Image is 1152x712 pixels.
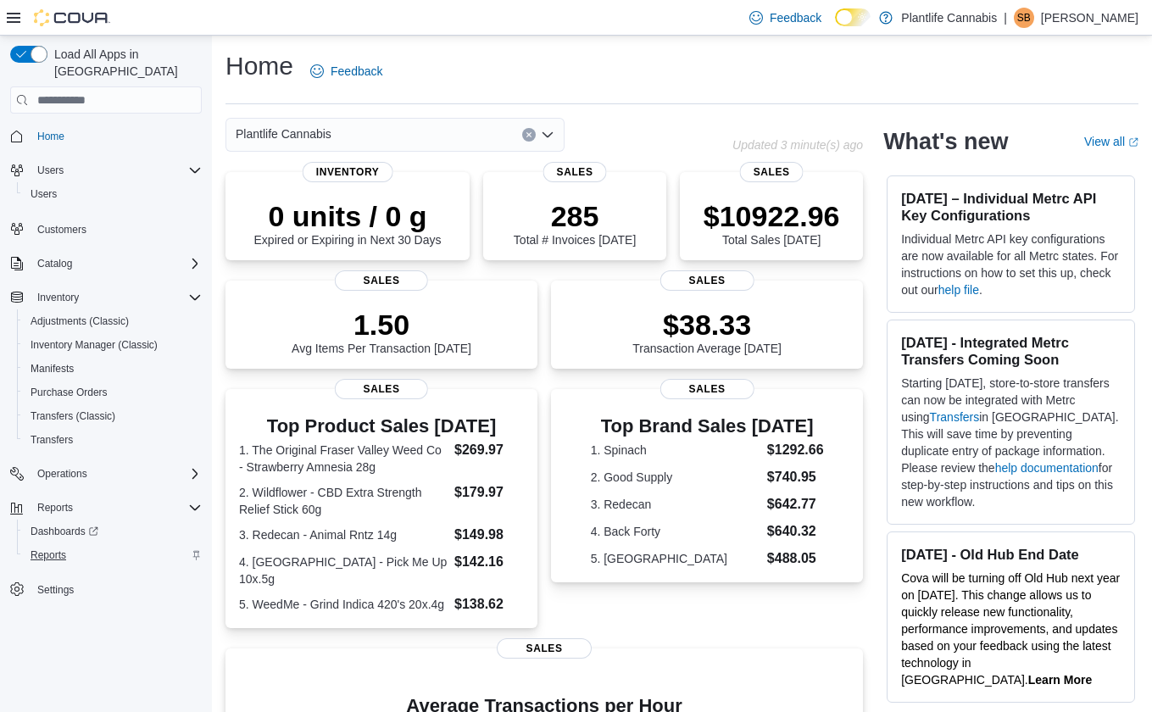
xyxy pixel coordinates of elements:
input: Dark Mode [835,8,871,26]
button: Transfers [17,428,209,452]
button: Purchase Orders [17,381,209,404]
span: Feedback [770,9,821,26]
a: Transfers (Classic) [24,406,122,426]
a: Inventory Manager (Classic) [24,335,164,355]
dd: $740.95 [767,467,824,487]
button: Transfers (Classic) [17,404,209,428]
span: Home [37,130,64,143]
span: Settings [31,579,202,600]
span: Home [31,125,202,147]
a: Home [31,126,71,147]
button: Clear input [522,128,536,142]
button: Home [3,124,209,148]
button: Catalog [31,253,79,274]
dd: $179.97 [454,482,524,503]
span: Settings [37,583,74,597]
a: Transfers [24,430,80,450]
button: Reports [3,496,209,520]
dd: $640.32 [767,521,824,542]
div: Total Sales [DATE] [704,199,840,247]
span: Sales [660,379,754,399]
dd: $642.77 [767,494,824,515]
button: Customers [3,216,209,241]
button: Users [17,182,209,206]
a: Purchase Orders [24,382,114,403]
a: Manifests [24,359,81,379]
a: Users [24,184,64,204]
a: Feedback [743,1,828,35]
span: Catalog [37,257,72,270]
span: SB [1017,8,1031,28]
span: Sales [660,270,754,291]
span: Catalog [31,253,202,274]
button: Users [3,159,209,182]
h3: [DATE] - Integrated Metrc Transfers Coming Soon [901,334,1121,368]
nav: Complex example [10,117,202,646]
p: [PERSON_NAME] [1041,8,1138,28]
button: Inventory [3,286,209,309]
a: Feedback [303,54,389,88]
dt: 5. WeedMe - Grind Indica 420's 20x.4g [239,596,448,613]
h2: What's new [883,128,1008,155]
span: Reports [31,498,202,518]
span: Inventory [37,291,79,304]
a: Dashboards [17,520,209,543]
button: Catalog [3,252,209,275]
dt: 4. Back Forty [591,523,760,540]
a: Customers [31,220,93,240]
a: Learn More [1028,673,1092,687]
span: Sales [335,270,428,291]
h1: Home [225,49,293,83]
span: Users [31,187,57,201]
p: $38.33 [632,308,782,342]
dt: 1. Spinach [591,442,760,459]
img: Cova [34,9,110,26]
span: Purchase Orders [31,386,108,399]
p: | [1004,8,1007,28]
h3: [DATE] - Old Hub End Date [901,546,1121,563]
p: 0 units / 0 g [254,199,442,233]
span: Adjustments (Classic) [24,311,202,331]
span: Inventory Manager (Classic) [24,335,202,355]
dd: $138.62 [454,594,524,615]
dt: 4. [GEOGRAPHIC_DATA] - Pick Me Up 10x.5g [239,553,448,587]
div: Transaction Average [DATE] [632,308,782,355]
button: Settings [3,577,209,602]
a: help file [938,283,979,297]
button: Operations [3,462,209,486]
svg: External link [1128,137,1138,147]
dt: 2. Wildflower - CBD Extra Strength Relief Stick 60g [239,484,448,518]
div: Avg Items Per Transaction [DATE] [292,308,471,355]
dt: 3. Redecan - Animal Rntz 14g [239,526,448,543]
dt: 1. The Original Fraser Valley Weed Co - Strawberry Amnesia 28g [239,442,448,476]
a: Settings [31,580,81,600]
span: Transfers [31,433,73,447]
span: Sales [740,162,804,182]
dt: 3. Redecan [591,496,760,513]
span: Load All Apps in [GEOGRAPHIC_DATA] [47,46,202,80]
span: Purchase Orders [24,382,202,403]
button: Reports [17,543,209,567]
span: Manifests [31,362,74,375]
button: Operations [31,464,94,484]
h3: Top Brand Sales [DATE] [591,416,824,437]
span: Inventory Manager (Classic) [31,338,158,352]
span: Adjustments (Classic) [31,314,129,328]
dd: $142.16 [454,552,524,572]
a: Dashboards [24,521,105,542]
a: Transfers [930,410,980,424]
button: Adjustments (Classic) [17,309,209,333]
span: Transfers [24,430,202,450]
a: Reports [24,545,73,565]
a: help documentation [995,461,1099,475]
h3: [DATE] – Individual Metrc API Key Configurations [901,190,1121,224]
dd: $149.98 [454,525,524,545]
span: Users [37,164,64,177]
span: Customers [31,218,202,239]
h3: Top Product Sales [DATE] [239,416,524,437]
dt: 5. [GEOGRAPHIC_DATA] [591,550,760,567]
button: Inventory [31,287,86,308]
span: Dashboards [24,521,202,542]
